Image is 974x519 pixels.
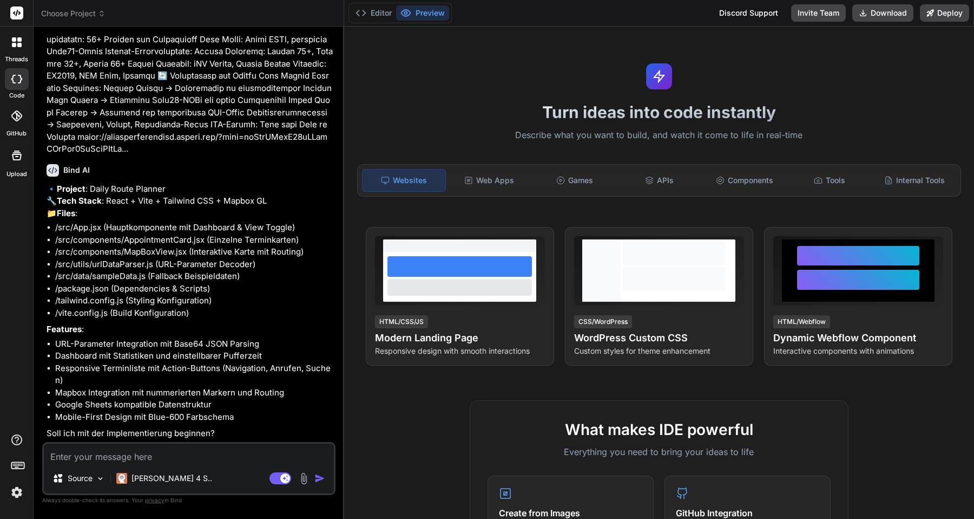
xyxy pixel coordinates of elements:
h6: Bind AI [63,165,90,176]
label: Upload [6,170,27,179]
li: Dashboard mit Statistiken und einstellbarer Pufferzeit [55,350,333,362]
p: : [47,323,333,336]
li: Mobile-First Design mit Blue-600 Farbschema [55,411,333,424]
button: Invite Team [791,4,846,22]
img: Claude 4 Sonnet [116,473,127,484]
div: HTML/CSS/JS [375,315,428,328]
div: CSS/WordPress [574,315,632,328]
p: Source [68,473,93,484]
p: [PERSON_NAME] 4 S.. [131,473,212,484]
p: Always double-check its answers. Your in Bind [42,495,335,505]
strong: Files [57,208,75,218]
img: attachment [298,472,310,485]
div: Components [703,169,786,192]
div: Internal Tools [873,169,956,192]
li: /src/components/MapBoxView.jsx (Interaktive Karte mit Routing) [55,246,333,258]
div: Websites [362,169,446,192]
p: 🔹 : Daily Route Planner 🔧 : React + Vite + Tailwind CSS + Mapbox GL 📁 : [47,183,333,220]
span: Choose Project [41,8,106,19]
h4: Modern Landing Page [375,330,545,346]
div: Tools [788,169,871,192]
h4: WordPress Custom CSS [574,330,744,346]
img: settings [8,483,26,502]
span: privacy [145,497,164,503]
p: Soll ich mit der Implementierung beginnen? [47,427,333,440]
li: /src/data/sampleData.js (Fallback Beispieldaten) [55,270,333,283]
button: Deploy [920,4,969,22]
li: /tailwind.config.js (Styling Konfiguration) [55,295,333,307]
button: Editor [351,5,396,21]
li: Mapbox Integration mit nummerierten Markern und Routing [55,387,333,399]
div: Discord Support [713,4,785,22]
button: Download [852,4,913,22]
p: Custom styles for theme enhancement [574,346,744,356]
li: /package.json (Dependencies & Scripts) [55,283,333,295]
li: /src/utils/urlDataParser.js (URL-Parameter Decoder) [55,258,333,271]
div: HTML/Webflow [773,315,830,328]
img: icon [314,473,325,484]
div: Web Apps [448,169,531,192]
button: Preview [396,5,449,21]
strong: Features [47,324,82,334]
p: Everything you need to bring your ideas to life [488,445,831,458]
label: GitHub [6,129,27,138]
label: threads [5,55,28,64]
h4: Dynamic Webflow Component [773,330,943,346]
strong: Project [57,184,85,194]
p: Describe what you want to build, and watch it come to life in real-time [351,128,968,142]
p: Interactive components with animations [773,346,943,356]
h2: What makes IDE powerful [488,418,831,441]
li: /vite.config.js (Build Konfiguration) [55,307,333,320]
li: Responsive Terminliste mit Action-Buttons (Navigation, Anrufen, Suchen) [55,362,333,387]
img: Pick Models [96,474,105,483]
div: APIs [618,169,701,192]
h1: Turn ideas into code instantly [351,102,968,122]
li: /src/App.jsx (Hauptkomponente mit Dashboard & View Toggle) [55,222,333,234]
li: URL-Parameter Integration mit Base64 JSON Parsing [55,338,333,351]
strong: Tech Stack [57,196,102,206]
p: Responsive design with smooth interactions [375,346,545,356]
label: code [9,91,24,100]
div: Games [533,169,616,192]
li: /src/components/AppointmentCard.jsx (Einzelne Terminkarten) [55,234,333,246]
li: Google Sheets kompatible Datenstruktur [55,399,333,411]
